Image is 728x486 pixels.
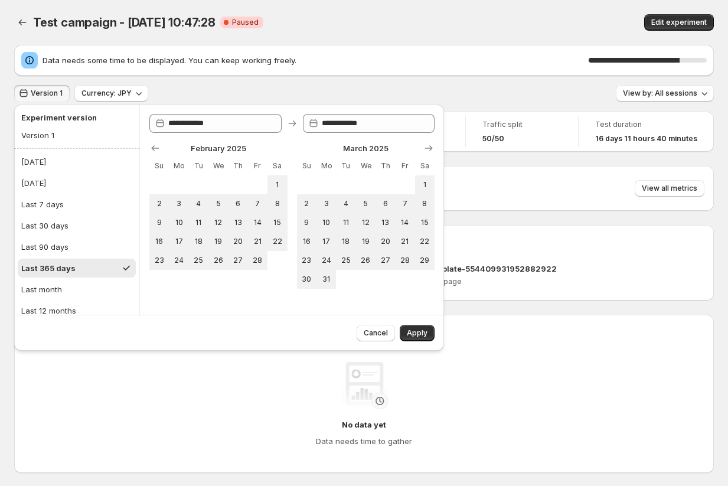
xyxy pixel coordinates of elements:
button: Saturday March 15 2025 [415,213,435,232]
span: We [213,161,223,171]
button: Last 30 days [18,216,136,235]
button: Wednesday March 5 2025 [356,194,376,213]
span: Tu [341,161,351,171]
span: 7 [400,199,410,208]
button: Friday February 21 2025 [248,232,267,251]
span: 31 [321,275,331,284]
button: Saturday February 15 2025 [267,213,287,232]
button: Tuesday March 11 2025 [336,213,355,232]
th: Wednesday [208,156,228,175]
span: 2 [302,199,312,208]
span: 14 [253,218,263,227]
span: 7 [253,199,263,208]
div: Last 30 days [21,220,68,231]
div: Last 12 months [21,305,76,317]
button: Friday February 14 2025 [248,213,267,232]
span: 8 [420,199,430,208]
th: Thursday [376,156,395,175]
th: Sunday [297,156,316,175]
span: 11 [194,218,204,227]
span: 1 [272,180,282,190]
th: Tuesday [189,156,208,175]
p: gp-template-554409931952882922 [414,263,557,275]
span: 22 [420,237,430,246]
span: Cancel [364,328,388,338]
span: 18 [194,237,204,246]
span: 28 [253,256,263,265]
button: View by: All sessions [616,85,714,102]
button: Tuesday March 18 2025 [336,232,355,251]
span: 15 [420,218,430,227]
button: Sunday February 23 2025 [149,251,169,270]
span: 3 [321,199,331,208]
button: Saturday March 29 2025 [415,251,435,270]
button: Monday February 24 2025 [169,251,188,270]
span: 21 [400,237,410,246]
button: Monday February 10 2025 [169,213,188,232]
button: Wednesday March 19 2025 [356,232,376,251]
span: Paused [232,18,259,27]
span: Th [233,161,243,171]
button: View all metrics [635,180,704,197]
span: View by: All sessions [623,89,697,98]
button: Thursday February 27 2025 [228,251,247,270]
span: Test duration [595,120,697,129]
span: 3 [174,199,184,208]
button: Friday February 28 2025 [248,251,267,270]
button: Saturday February 22 2025 [267,232,287,251]
button: Last 90 days [18,237,136,256]
span: 9 [154,218,164,227]
button: Monday March 24 2025 [316,251,336,270]
span: Mo [321,161,331,171]
span: 4 [194,199,204,208]
span: 29 [420,256,430,265]
th: Friday [248,156,267,175]
button: Last 12 months [18,301,136,320]
button: Tuesday February 25 2025 [189,251,208,270]
span: 26 [213,256,223,265]
button: Thursday February 6 2025 [228,194,247,213]
span: 20 [380,237,390,246]
span: Su [154,161,164,171]
button: Thursday March 27 2025 [376,251,395,270]
th: Monday [169,156,188,175]
span: 25 [341,256,351,265]
button: Sunday March 2 2025 [297,194,316,213]
span: Sa [420,161,430,171]
button: Back [14,14,31,31]
span: 10 [174,218,184,227]
span: Sa [272,161,282,171]
span: Apply [407,328,427,338]
button: Sunday February 9 2025 [149,213,169,232]
a: Test duration16 days 11 hours 40 minutes [595,119,697,145]
button: Last 365 days [18,259,136,278]
span: View all metrics [642,184,697,193]
span: Fr [400,161,410,171]
div: Last month [21,283,62,295]
span: 14 [400,218,410,227]
button: Tuesday March 4 2025 [336,194,355,213]
span: 16 [302,237,312,246]
th: Friday [395,156,414,175]
span: 30 [302,275,312,284]
span: Tu [194,161,204,171]
span: 19 [213,237,223,246]
button: Thursday March 20 2025 [376,232,395,251]
button: [DATE] [18,152,136,171]
button: Tuesday February 18 2025 [189,232,208,251]
span: 13 [380,218,390,227]
button: Tuesday March 25 2025 [336,251,355,270]
button: Wednesday February 19 2025 [208,232,228,251]
span: 1 [420,180,430,190]
button: Friday March 21 2025 [395,232,414,251]
button: Saturday March 8 2025 [415,194,435,213]
button: Sunday March 16 2025 [297,232,316,251]
th: Tuesday [336,156,355,175]
span: 16 days 11 hours 40 minutes [595,134,697,143]
span: 18 [341,237,351,246]
button: Apply [400,325,435,341]
button: Monday March 17 2025 [316,232,336,251]
button: Show next month, April 2025 [420,140,437,156]
span: 24 [174,256,184,265]
span: We [361,161,371,171]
